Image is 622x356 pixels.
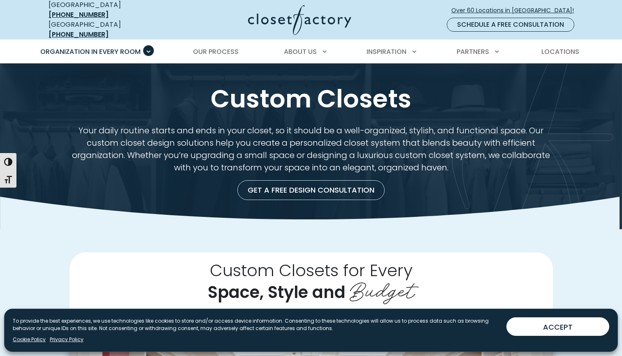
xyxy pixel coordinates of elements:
[451,6,580,15] span: Over 60 Locations in [GEOGRAPHIC_DATA]!
[451,3,581,18] a: Over 60 Locations in [GEOGRAPHIC_DATA]!
[248,5,351,35] img: Closet Factory Logo
[70,124,553,174] p: Your daily routine starts and ends in your closet, so it should be a well-organized, stylish, and...
[40,47,141,56] span: Organization in Every Room
[541,47,579,56] span: Locations
[208,281,346,304] span: Space, Style and
[13,336,46,343] a: Cookie Policy
[210,259,413,282] span: Custom Closets for Every
[193,47,239,56] span: Our Process
[50,336,84,343] a: Privacy Policy
[506,317,609,336] button: ACCEPT
[47,83,575,114] h1: Custom Closets
[49,10,109,19] a: [PHONE_NUMBER]
[35,40,587,63] nav: Primary Menu
[367,47,406,56] span: Inspiration
[49,30,109,39] a: [PHONE_NUMBER]
[237,180,385,200] a: Get a Free Design Consultation
[49,20,168,40] div: [GEOGRAPHIC_DATA]
[457,47,489,56] span: Partners
[447,18,574,32] a: Schedule a Free Consultation
[13,317,500,332] p: To provide the best experiences, we use technologies like cookies to store and/or access device i...
[284,47,317,56] span: About Us
[350,272,415,305] span: Budget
